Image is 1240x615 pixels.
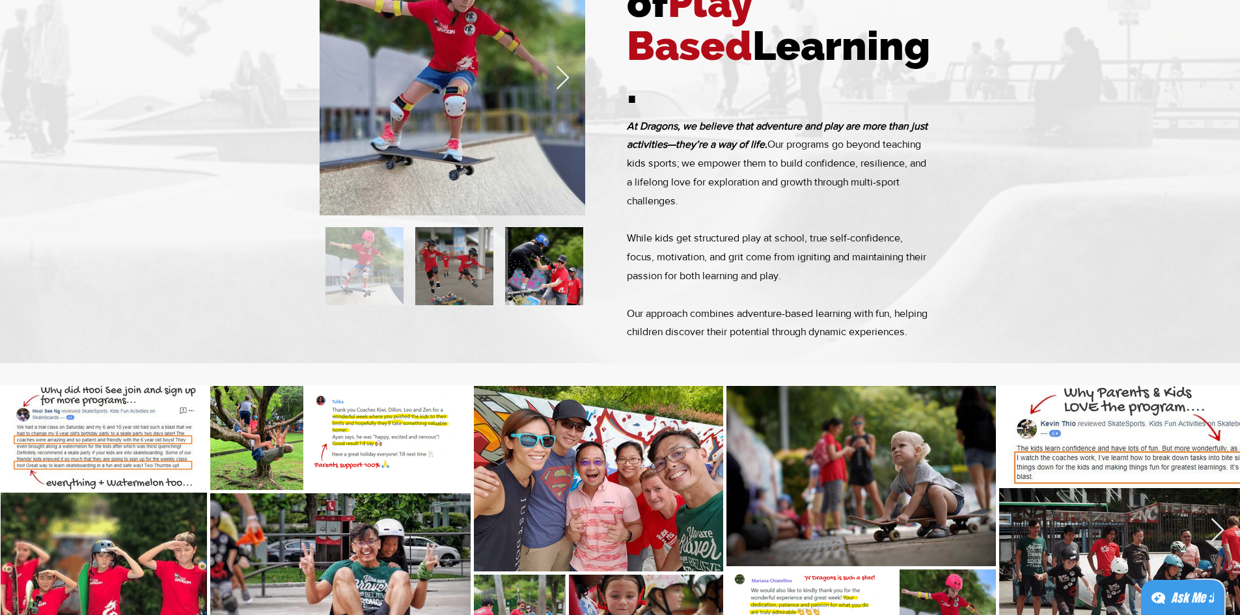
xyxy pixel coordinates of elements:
[627,308,928,338] span: Our approach combines adventure-based learning with fun, helping children discover their potentia...
[306,385,470,489] img: A parent highlights how Skate Dragons boosted their child’s confidence and skills, commending the...
[627,120,928,150] span: At Dragons, we believe that adventure and play are more than just activities—they’re a way of life.
[555,66,570,91] button: Next Item
[627,120,928,206] span: Our programs go beyond teaching kids sports; we empower them to build confidence, resilience, and...
[473,385,723,571] img: Parents smiling as they watch their children practice skateboarding skills during a Skate Dragons...
[1171,589,1214,607] div: Ask Me ;)
[627,22,930,113] span: Learning.
[1210,518,1225,543] button: Next Item
[627,232,926,281] span: While kids get structured play at school, true self-confidence, focus, motivation, and grit come ...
